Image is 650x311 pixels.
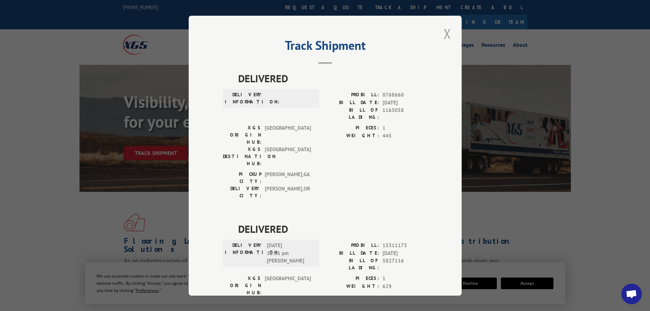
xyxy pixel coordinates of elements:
[267,242,313,265] span: [DATE] 12:31 pm [PERSON_NAME]
[382,257,428,271] span: 5827116
[265,146,311,167] span: [GEOGRAPHIC_DATA]
[382,242,428,250] span: 15311173
[382,124,428,132] span: 1
[223,185,261,199] label: DELIVERY CITY:
[382,91,428,99] span: 8768668
[225,242,263,265] label: DELIVERY INFORMATION:
[265,275,311,296] span: [GEOGRAPHIC_DATA]
[382,107,428,121] span: 1165058
[325,124,379,132] label: PIECES:
[325,257,379,271] label: BILL OF LADING:
[325,107,379,121] label: BILL OF LADING:
[382,99,428,107] span: [DATE]
[238,71,428,86] span: DELIVERED
[223,41,428,54] h2: Track Shipment
[442,24,453,43] button: Close modal
[382,132,428,140] span: 445
[325,249,379,257] label: BILL DATE:
[225,91,263,105] label: DELIVERY INFORMATION:
[223,275,261,296] label: XGS ORIGIN HUB:
[223,171,261,185] label: PICKUP CITY:
[265,124,311,146] span: [GEOGRAPHIC_DATA]
[325,242,379,250] label: PROBILL:
[325,99,379,107] label: BILL DATE:
[223,124,261,146] label: XGS ORIGIN HUB:
[325,91,379,99] label: PROBILL:
[382,282,428,290] span: 629
[223,146,261,167] label: XGS DESTINATION HUB:
[621,284,642,304] a: Open chat
[265,171,311,185] span: [PERSON_NAME] , GA
[265,185,311,199] span: [PERSON_NAME] , OR
[325,282,379,290] label: WEIGHT:
[325,275,379,283] label: PIECES:
[382,275,428,283] span: 1
[238,221,428,237] span: DELIVERED
[382,249,428,257] span: [DATE]
[325,132,379,140] label: WEIGHT:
